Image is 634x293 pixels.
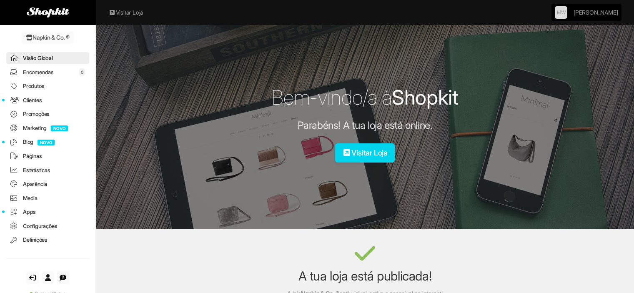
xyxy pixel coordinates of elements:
a: Napkin & Co. ® [22,31,74,44]
a: Produtos [6,80,89,92]
h3: Parabéns! A tua loja está online. [108,120,621,131]
a: Visão Global [6,52,89,64]
img: Shopkit [27,8,69,18]
a: MW [555,6,567,19]
a: BlogNOVO [6,136,89,148]
span: 0 [79,68,85,76]
a: Configurações [6,220,89,232]
strong: Shopkit [392,85,458,110]
a: [PERSON_NAME] [574,4,618,21]
a: Visitar Loja [108,8,143,17]
a: Sair [26,271,39,284]
span: NOVO [51,125,68,131]
a: Promoções [6,108,89,120]
a: Encomendas0 [6,66,89,78]
a: MarketingNOVO [6,122,89,134]
a: Visitar Loja [335,143,395,163]
a: Conta [42,271,54,284]
a: Páginas [6,150,89,162]
a: Estatísticas [6,164,89,176]
a: Definições [6,234,89,246]
span: NOVO [38,140,55,145]
h2: A tua loja está publicada! [108,269,621,283]
a: Aparência [6,178,89,190]
a: Clientes [6,94,89,106]
a: Suporte [57,271,69,284]
a: Apps [6,206,89,218]
a: Media [6,192,89,204]
h1: Bem-vindo/a à [108,88,621,108]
